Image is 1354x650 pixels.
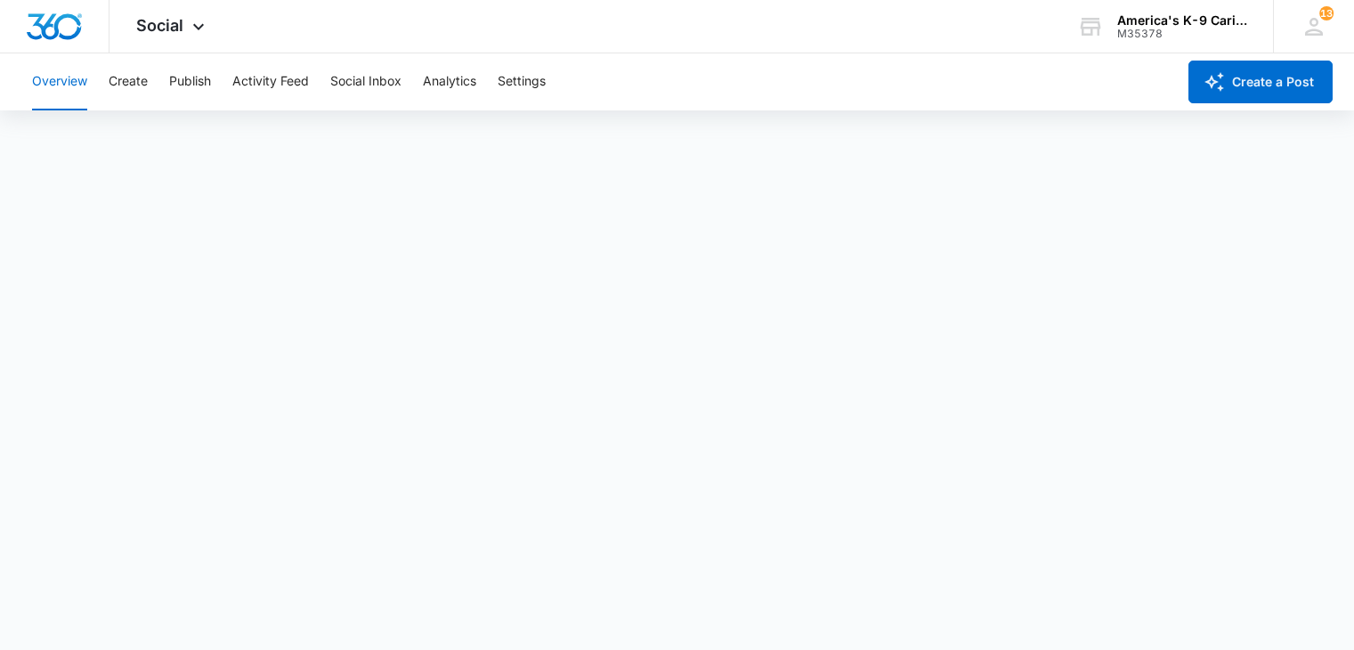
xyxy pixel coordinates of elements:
[1117,13,1247,28] div: account name
[32,53,87,110] button: Overview
[109,53,148,110] button: Create
[1319,6,1334,20] div: notifications count
[169,53,211,110] button: Publish
[498,53,546,110] button: Settings
[136,16,183,35] span: Social
[1188,61,1333,103] button: Create a Post
[330,53,401,110] button: Social Inbox
[423,53,476,110] button: Analytics
[232,53,309,110] button: Activity Feed
[1319,6,1334,20] span: 13
[1117,28,1247,40] div: account id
